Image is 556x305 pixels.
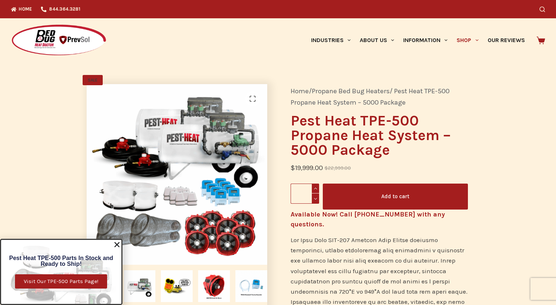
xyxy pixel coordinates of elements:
nav: Breadcrumb [291,86,468,108]
span: $ [291,164,295,172]
a: About Us [355,18,398,62]
a: Home [291,87,309,95]
input: Product quantity [291,184,319,204]
button: Add to cart [323,184,468,210]
button: Search [540,7,545,12]
bdi: 22,999.00 [325,165,351,171]
img: Pest Heat TPE-500 Propane Heat System - 5000 Package - Image 4 [198,270,230,302]
img: Prevsol/Bed Bug Heat Doctor [11,24,107,57]
a: Information [399,18,452,62]
h6: Pest Heat TPE-500 Parts In Stock and Ready to Ship! [5,255,118,267]
a: Our Reviews [483,18,529,62]
h1: Pest Heat TPE-500 Propane Heat System – 5000 Package [291,113,468,157]
span: $ [325,165,328,171]
span: Visit Our TPE-500 Parts Page! [24,279,98,284]
a: View full-screen image gallery [245,91,260,106]
a: Close [113,241,121,248]
a: Propane Bed Bug Heaters [312,87,390,95]
nav: Primary [306,18,529,62]
a: Industries [306,18,355,62]
img: TR42A Bluetooth Thermo Recorder [235,270,267,302]
a: Visit Our TPE-500 Parts Page! [15,274,107,289]
h4: Available Now! Call [PHONE_NUMBER] with any questions. [291,210,468,229]
a: Shop [452,18,483,62]
bdi: 19,999.00 [291,164,323,172]
span: SALE [83,75,103,85]
img: Truly Nolen Majorly Approved Vendor [161,270,193,302]
img: Pest Heat TPE-500 Propane Heater for bed bug treatments [124,270,156,302]
img: Pest Heat TPE-500 heater package to treat 5000 square feet [87,84,267,265]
